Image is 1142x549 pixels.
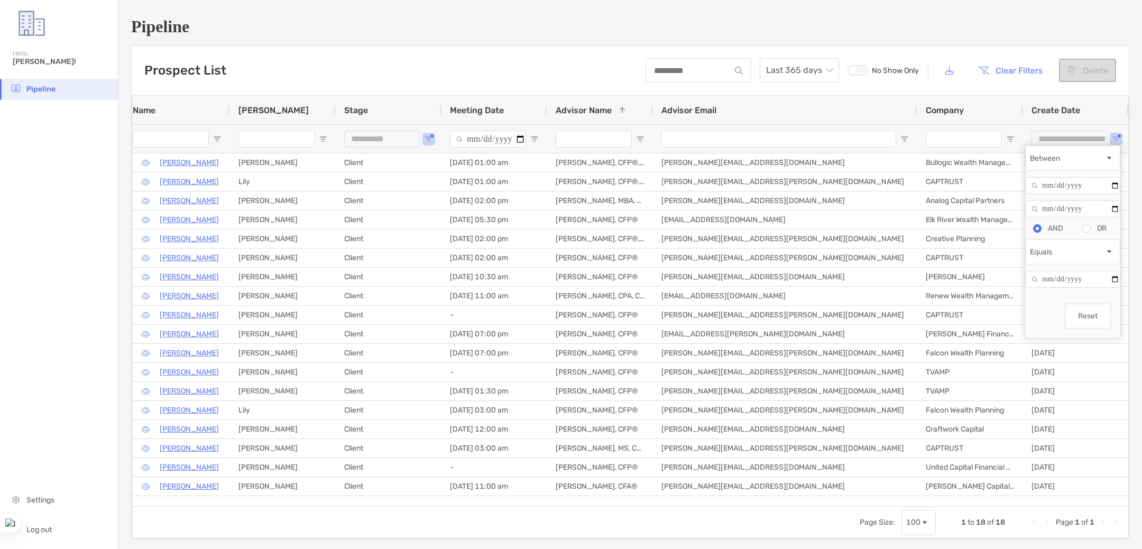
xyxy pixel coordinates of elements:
div: Falcon Wealth Planning [917,401,1023,419]
div: [PERSON_NAME][EMAIL_ADDRESS][PERSON_NAME][DOMAIN_NAME] [653,172,917,191]
div: [DATE] [1023,306,1129,324]
div: [PERSON_NAME] [230,249,336,267]
input: Date Filter Input [1032,131,1108,148]
input: Booker Filter Input [238,131,315,148]
div: Elk River Wealth Management [917,211,1023,229]
div: [PERSON_NAME] [230,153,336,172]
span: 18 [976,518,986,527]
div: [PERSON_NAME] [230,344,336,362]
div: Client [336,458,441,477]
p: [PERSON_NAME] [160,365,219,379]
div: - [441,363,547,381]
div: CAPTRUST [917,439,1023,458]
a: [PERSON_NAME] [160,423,219,436]
div: [PERSON_NAME] [230,420,336,438]
div: [PERSON_NAME], CFP® [547,458,653,477]
button: Open Filter Menu [319,135,327,143]
input: Company Filter Input [926,131,1002,148]
div: [PERSON_NAME][EMAIL_ADDRESS][DOMAIN_NAME] [653,191,917,210]
div: [PERSON_NAME][EMAIL_ADDRESS][PERSON_NAME][DOMAIN_NAME] [653,401,917,419]
div: [DATE] [1023,477,1129,496]
div: [DATE] 01:00 am [441,172,547,191]
div: Client [336,153,441,172]
div: - [441,458,547,477]
a: [PERSON_NAME] [160,232,219,245]
div: Between [1030,154,1105,163]
div: Client [336,306,441,324]
div: [PERSON_NAME][EMAIL_ADDRESS][PERSON_NAME][DOMAIN_NAME] [653,249,917,267]
div: Craftwork Capital [917,420,1023,438]
span: Log out [26,525,52,534]
p: [PERSON_NAME] [160,270,219,283]
div: [PERSON_NAME], MBA, CFA [547,191,653,210]
div: [DATE] [1023,458,1129,477]
a: [PERSON_NAME] [160,346,219,360]
div: [DATE] [1023,382,1129,400]
div: [PERSON_NAME], CPA, CFP® [547,287,653,305]
p: [PERSON_NAME] [160,175,219,188]
div: [PERSON_NAME], CFP® [547,211,653,229]
div: [EMAIL_ADDRESS][DOMAIN_NAME] [653,211,917,229]
div: [PERSON_NAME] [230,477,336,496]
div: Previous Page [1043,518,1052,527]
span: 1 [961,518,966,527]
div: [PERSON_NAME], CFP® [547,401,653,419]
button: Open Filter Menu [1006,135,1015,143]
p: [PERSON_NAME] [160,194,219,207]
div: Lily [230,401,336,419]
div: [DATE] [1023,344,1129,362]
div: Falcon Wealth Planning [917,344,1023,362]
div: Lily [230,172,336,191]
span: of [1081,518,1088,527]
a: [PERSON_NAME] [160,308,219,322]
div: [PERSON_NAME], MS, CFP® [547,439,653,458]
span: Page [1056,518,1073,527]
a: [PERSON_NAME] [160,385,219,398]
div: CAPTRUST [917,306,1023,324]
div: [DATE] 05:30 pm [441,211,547,229]
span: Advisor Name [556,105,612,115]
div: [DATE] 11:00 am [441,477,547,496]
a: [PERSON_NAME] [160,480,219,493]
div: [PERSON_NAME] [230,325,336,343]
button: Open Filter Menu [1112,135,1120,143]
div: [PERSON_NAME] [230,230,336,248]
div: [DATE] [1023,420,1129,438]
a: [PERSON_NAME] [160,404,219,417]
div: [EMAIL_ADDRESS][DOMAIN_NAME] [653,287,917,305]
button: Reset [1065,304,1111,328]
span: 18 [996,518,1005,527]
div: Last Page [1111,518,1120,527]
button: Open Filter Menu [213,135,222,143]
a: [PERSON_NAME] [160,213,219,226]
label: No Show Only [848,65,919,76]
div: Client [336,439,441,458]
div: [DATE] [1023,172,1129,191]
div: [DATE] [1023,191,1129,210]
div: [PERSON_NAME], CFP® [547,249,653,267]
div: TVAMP [917,382,1023,400]
div: [DATE] 02:00 pm [441,230,547,248]
div: [DATE] [1023,249,1129,267]
span: Company [926,105,964,115]
div: [PERSON_NAME] [230,306,336,324]
div: Client [336,268,441,286]
div: [PERSON_NAME][EMAIL_ADDRESS][DOMAIN_NAME] [653,268,917,286]
div: Client [336,172,441,191]
div: [DATE] [1023,287,1129,305]
p: [PERSON_NAME] [160,251,219,264]
a: [PERSON_NAME] [160,461,219,474]
div: [DATE] [1023,363,1129,381]
div: [PERSON_NAME][EMAIL_ADDRESS][PERSON_NAME][DOMAIN_NAME] [653,382,917,400]
div: Client [336,249,441,267]
div: 100 [906,518,920,527]
div: [PERSON_NAME], CFP® [547,363,653,381]
div: [PERSON_NAME] [230,287,336,305]
div: Client [336,211,441,229]
div: Column Filter [1025,145,1121,338]
div: Bullogic Wealth Management [917,153,1023,172]
span: 1 [1090,518,1094,527]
